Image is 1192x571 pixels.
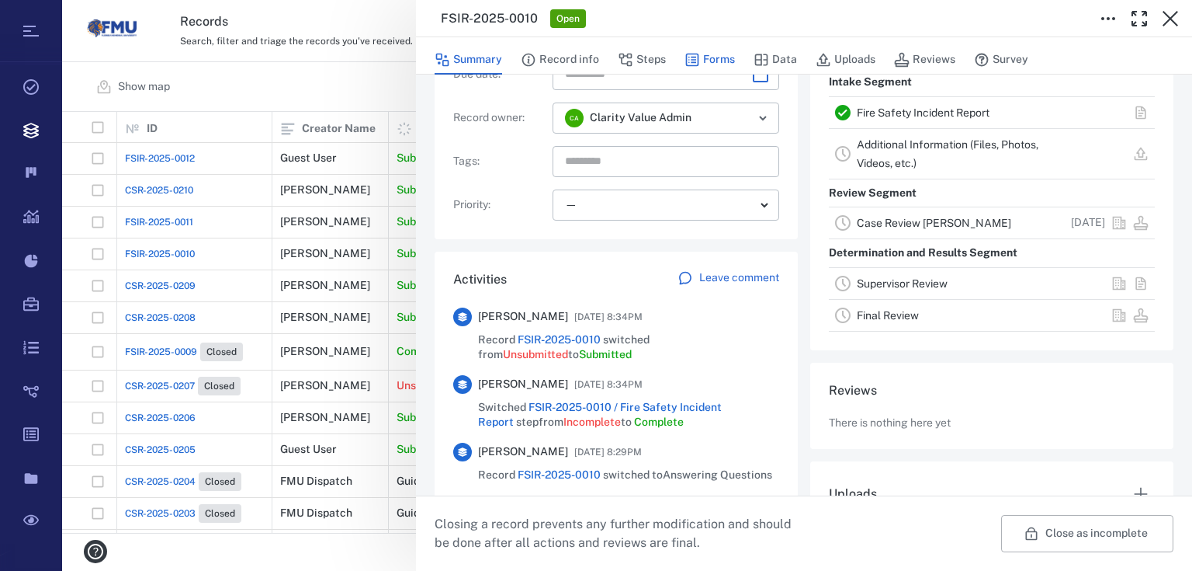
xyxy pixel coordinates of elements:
[1093,3,1124,34] button: Toggle to Edit Boxes
[857,217,1011,229] a: Case Review [PERSON_NAME]
[857,277,948,290] a: Supervisor Review
[974,45,1028,75] button: Survey
[478,400,779,430] span: Switched step from to
[590,110,691,126] span: Clarity Value Admin
[478,377,568,392] span: [PERSON_NAME]
[435,515,804,552] p: Closing a record prevents any further modification and should be done after all actions and revie...
[574,443,642,461] span: [DATE] 8:29PM
[829,416,951,431] p: There is nothing here yet
[810,19,1173,363] div: StepsIntake SegmentFire Safety Incident ReportAdditional Information (Files, Photos, Videos, etc....
[563,416,621,428] span: Incomplete
[574,375,643,394] span: [DATE] 8:34PM
[478,468,772,483] span: Record switched to
[618,45,666,75] button: Steps
[752,107,774,129] button: Open
[565,109,584,127] div: C A
[553,12,583,26] span: Open
[857,106,989,119] a: Fire Safety Incident Report
[810,461,1173,564] div: UploadsThere is nothing here yet
[816,45,875,75] button: Uploads
[435,252,798,521] div: ActivitiesLeave comment[PERSON_NAME][DATE] 8:34PMRecord FSIR-2025-0010 switched fromUnsubmittedto...
[829,239,1017,267] p: Determination and Results Segment
[574,308,643,326] span: [DATE] 8:34PM
[699,270,779,286] p: Leave comment
[478,401,722,429] a: FSIR-2025-0010 / Fire Safety Incident Report
[565,196,754,214] div: —
[677,270,779,289] a: Leave comment
[579,348,632,360] span: Submitted
[453,154,546,169] p: Tags :
[441,9,538,28] h3: FSIR-2025-0010
[663,468,772,481] span: Answering Questions
[518,333,601,346] a: FSIR-2025-0010
[829,485,877,503] h6: Uploads
[435,45,502,75] button: Summary
[478,309,568,325] span: [PERSON_NAME]
[453,197,546,213] p: Priority :
[521,45,599,75] button: Record info
[1071,215,1105,231] p: [DATE]
[857,138,1038,169] a: Additional Information (Files, Photos, Videos, etc.)
[829,381,1155,400] h6: Reviews
[518,468,601,481] a: FSIR-2025-0010
[35,11,67,25] span: Help
[634,416,684,428] span: Complete
[894,45,955,75] button: Reviews
[829,68,912,96] p: Intake Segment
[754,45,797,75] button: Data
[829,179,917,207] p: Review Segment
[1001,515,1173,552] button: Close as incomplete
[503,348,568,360] span: Unsubmitted
[857,309,919,322] a: Final Review
[478,333,779,363] span: Record switched from to
[1155,3,1186,34] button: Close
[810,363,1173,462] div: ReviewsThere is nothing here yet
[478,444,568,460] span: [PERSON_NAME]
[453,270,507,289] h6: Activities
[684,45,735,75] button: Forms
[453,110,546,126] p: Record owner :
[1124,3,1155,34] button: Toggle Fullscreen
